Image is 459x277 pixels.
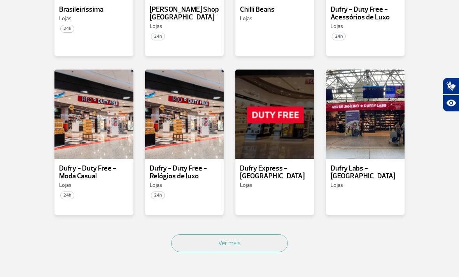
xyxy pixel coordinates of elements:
span: Lojas [59,182,72,189]
p: [PERSON_NAME] Shop [GEOGRAPHIC_DATA] [150,6,219,22]
div: Plugin de acessibilidade da Hand Talk. [443,78,459,112]
span: 24h [151,192,165,200]
p: Dufry - Duty Free - Relógios de luxo [150,165,219,181]
span: Lojas [240,16,252,22]
span: 24h [60,192,74,200]
span: Lojas [150,182,162,189]
button: Ver mais [171,235,288,253]
p: Dufry - Duty Free - Acessórios de Luxo [331,6,400,22]
button: Abrir tradutor de língua de sinais. [443,78,459,95]
p: Chilli Beans [240,6,310,14]
span: Lojas [331,23,343,30]
p: Dufry Express - [GEOGRAPHIC_DATA] [240,165,310,181]
span: 24h [151,33,165,41]
button: Abrir recursos assistivos. [443,95,459,112]
span: 24h [60,25,74,33]
span: Lojas [240,182,252,189]
span: Lojas [150,23,162,30]
p: Dufry Labs - [GEOGRAPHIC_DATA] [331,165,400,181]
p: Dufry - Duty Free - Moda Casual [59,165,129,181]
p: Brasileiríssima [59,6,129,14]
span: 24h [332,33,346,41]
span: Lojas [331,182,343,189]
span: Lojas [59,16,72,22]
